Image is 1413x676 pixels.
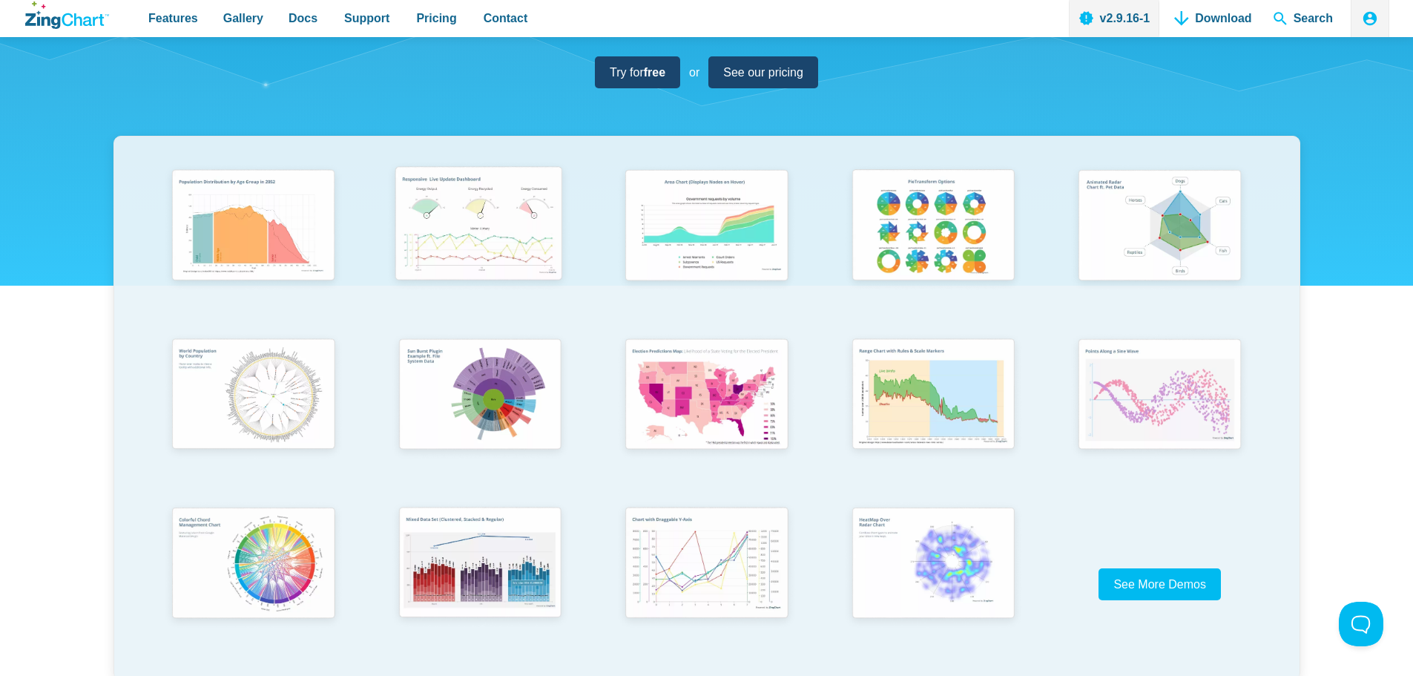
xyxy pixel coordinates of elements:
span: See our pricing [723,62,803,82]
img: Pie Transform Options [843,163,1024,292]
span: Gallery [223,8,263,28]
img: Sun Burst Plugin Example ft. File System Data [389,332,570,461]
img: Responsive Live Update Dashboard [385,160,572,293]
a: See our pricing [708,56,818,88]
a: Try forfree [595,56,680,88]
a: Area Chart (Displays Nodes on Hover) [593,163,820,331]
a: Chart with Draggable Y-Axis [593,500,820,669]
img: Chart with Draggable Y-Axis [616,500,797,630]
span: See More Demos [1113,578,1206,591]
a: See More Demos [1099,568,1221,600]
iframe: Toggle Customer Support [1339,602,1383,646]
span: Pricing [416,8,456,28]
span: Docs [289,8,317,28]
a: Election Predictions Map [593,332,820,500]
img: Heatmap Over Radar Chart [843,500,1024,630]
a: Range Chart with Rultes & Scale Markers [820,332,1047,500]
img: Range Chart with Rultes & Scale Markers [843,332,1024,462]
img: World Population by Country [162,332,343,462]
a: Sun Burst Plugin Example ft. File System Data [366,332,593,500]
span: or [689,62,699,82]
strong: free [644,66,665,79]
a: Pie Transform Options [820,163,1047,331]
img: Points Along a Sine Wave [1069,332,1250,461]
a: ZingChart Logo. Click to return to the homepage [25,1,109,29]
img: Area Chart (Displays Nodes on Hover) [616,163,797,292]
a: Colorful Chord Management Chart [140,500,367,669]
a: Points Along a Sine Wave [1047,332,1274,500]
img: Animated Radar Chart ft. Pet Data [1069,163,1250,292]
span: Try for [610,62,665,82]
img: Colorful Chord Management Chart [162,500,343,630]
a: Responsive Live Update Dashboard [366,163,593,331]
img: Population Distribution by Age Group in 2052 [162,163,343,292]
span: Support [344,8,389,28]
a: Population Distribution by Age Group in 2052 [140,163,367,331]
a: Mixed Data Set (Clustered, Stacked, and Regular) [366,500,593,669]
span: Contact [484,8,528,28]
img: Election Predictions Map [616,332,797,461]
a: World Population by Country [140,332,367,500]
img: Mixed Data Set (Clustered, Stacked, and Regular) [389,500,570,629]
span: Features [148,8,198,28]
a: Heatmap Over Radar Chart [820,500,1047,669]
a: Animated Radar Chart ft. Pet Data [1047,163,1274,331]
